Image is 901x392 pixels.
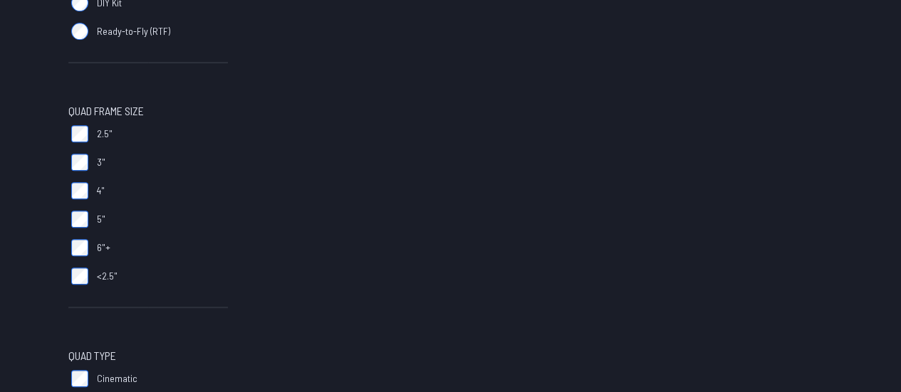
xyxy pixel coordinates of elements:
[71,182,88,199] input: 4"
[71,154,88,171] input: 3"
[71,370,88,387] input: Cinematic
[71,125,88,142] input: 2.5"
[97,184,105,198] span: 4"
[97,127,113,141] span: 2.5"
[97,240,110,255] span: 6"+
[97,155,105,169] span: 3"
[97,24,170,38] span: Ready-to-Fly (RTF)
[68,347,116,364] span: Quad Type
[97,371,137,386] span: Cinematic
[68,102,144,120] span: Quad Frame Size
[71,211,88,228] input: 5"
[71,267,88,285] input: <2.5"
[97,269,118,283] span: <2.5"
[97,212,105,226] span: 5"
[71,23,88,40] input: Ready-to-Fly (RTF)
[71,239,88,256] input: 6"+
